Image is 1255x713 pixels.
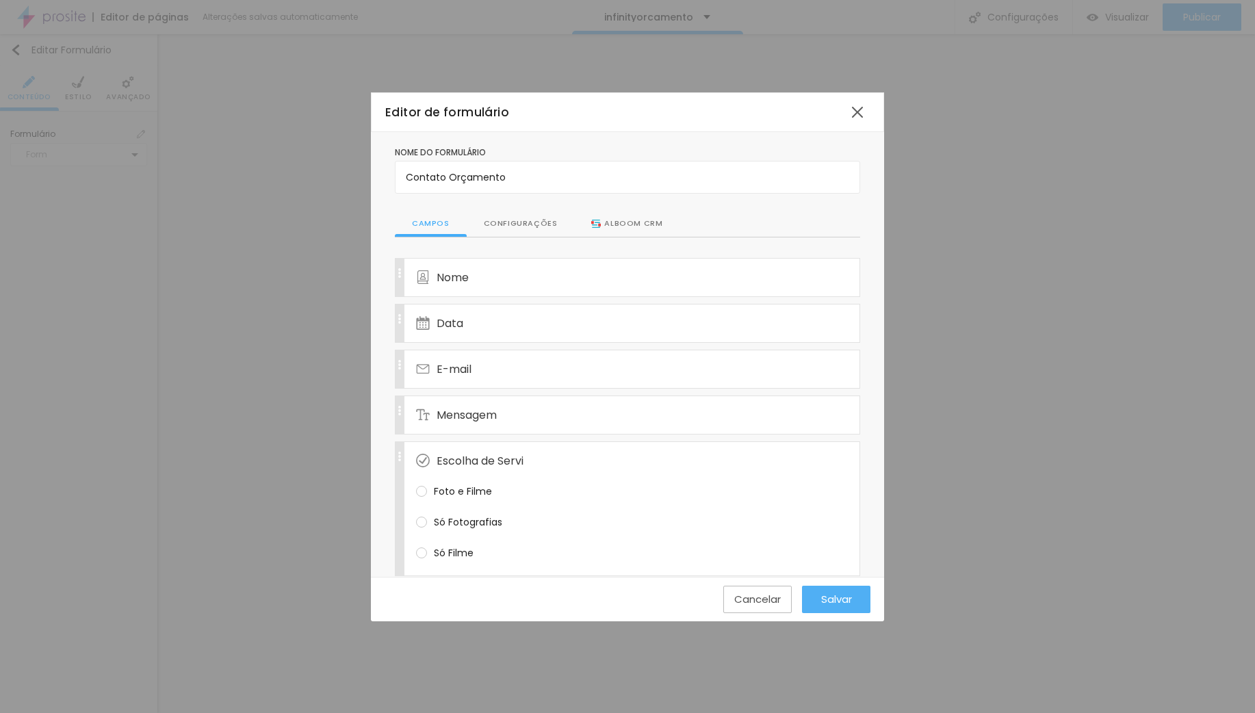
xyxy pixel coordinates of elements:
img: Icone [395,406,404,415]
button: Salvar [802,586,870,613]
span: Salvar [821,593,852,605]
img: Icone [395,360,404,370]
div: Só Fotografias [416,515,642,530]
img: Icone [395,268,404,278]
div: Campos [395,211,467,237]
div: Alboom CRM [591,218,662,230]
span: Nome do formulário [395,146,486,158]
div: Cancelar [734,593,781,605]
img: Icone [416,316,430,330]
span: E-mail [437,361,471,378]
div: Só Filme [416,545,642,560]
div: Foto e Filme [416,484,642,499]
span: Escolha de Servi [437,452,523,469]
input: Contato [395,161,860,194]
div: Configurações [467,211,575,237]
span: Nome [437,269,469,286]
img: Icone [416,408,430,422]
img: Icone [395,314,404,324]
img: Logo Alboom CRM [591,220,601,228]
img: Icone [395,452,404,461]
img: Icone [416,454,430,467]
span: Mensagem [437,406,497,424]
span: Data [437,315,463,332]
img: Icone [416,270,430,284]
span: Editor de formulário [385,104,509,120]
button: Cancelar [723,586,792,613]
img: Icone [416,362,430,376]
